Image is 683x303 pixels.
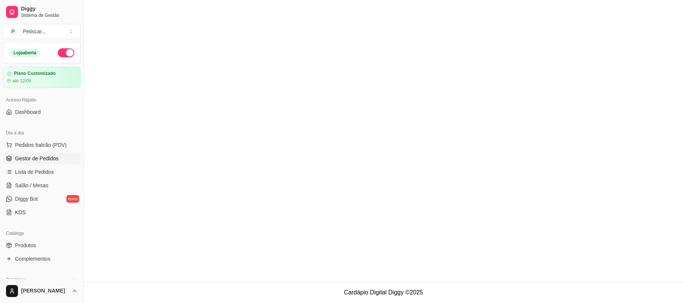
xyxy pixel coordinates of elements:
[15,209,26,216] span: KDS
[15,242,36,249] span: Produtos
[3,106,81,118] a: Dashboard
[21,12,78,18] span: Sistema de Gestão
[15,195,38,203] span: Diggy Bot
[12,78,31,84] article: até 12/09
[15,108,41,116] span: Dashboard
[21,288,69,294] span: [PERSON_NAME]
[15,155,59,162] span: Gestor de Pedidos
[58,48,74,57] button: Alterar Status
[3,139,81,151] button: Pedidos balcão (PDV)
[3,94,81,106] div: Acesso Rápido
[3,24,81,39] button: Select a team
[9,49,41,57] div: Loja aberta
[15,141,67,149] span: Pedidos balcão (PDV)
[15,255,50,263] span: Complementos
[3,166,81,178] a: Lista de Pedidos
[23,28,46,35] div: Petiscar ...
[3,239,81,251] a: Produtos
[6,277,26,283] span: Relatórios
[9,28,17,35] span: P
[3,3,81,21] a: DiggySistema de Gestão
[15,182,48,189] span: Salão / Mesas
[3,253,81,265] a: Complementos
[3,179,81,191] a: Salão / Mesas
[3,152,81,164] a: Gestor de Pedidos
[3,282,81,300] button: [PERSON_NAME]
[84,282,683,303] footer: Cardápio Digital Diggy © 2025
[21,6,78,12] span: Diggy
[3,193,81,205] a: Diggy Botnovo
[14,71,56,76] article: Plano Customizado
[15,168,54,176] span: Lista de Pedidos
[3,206,81,218] a: KDS
[3,67,81,88] a: Plano Customizadoaté 12/09
[3,127,81,139] div: Dia a dia
[3,227,81,239] div: Catálogo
